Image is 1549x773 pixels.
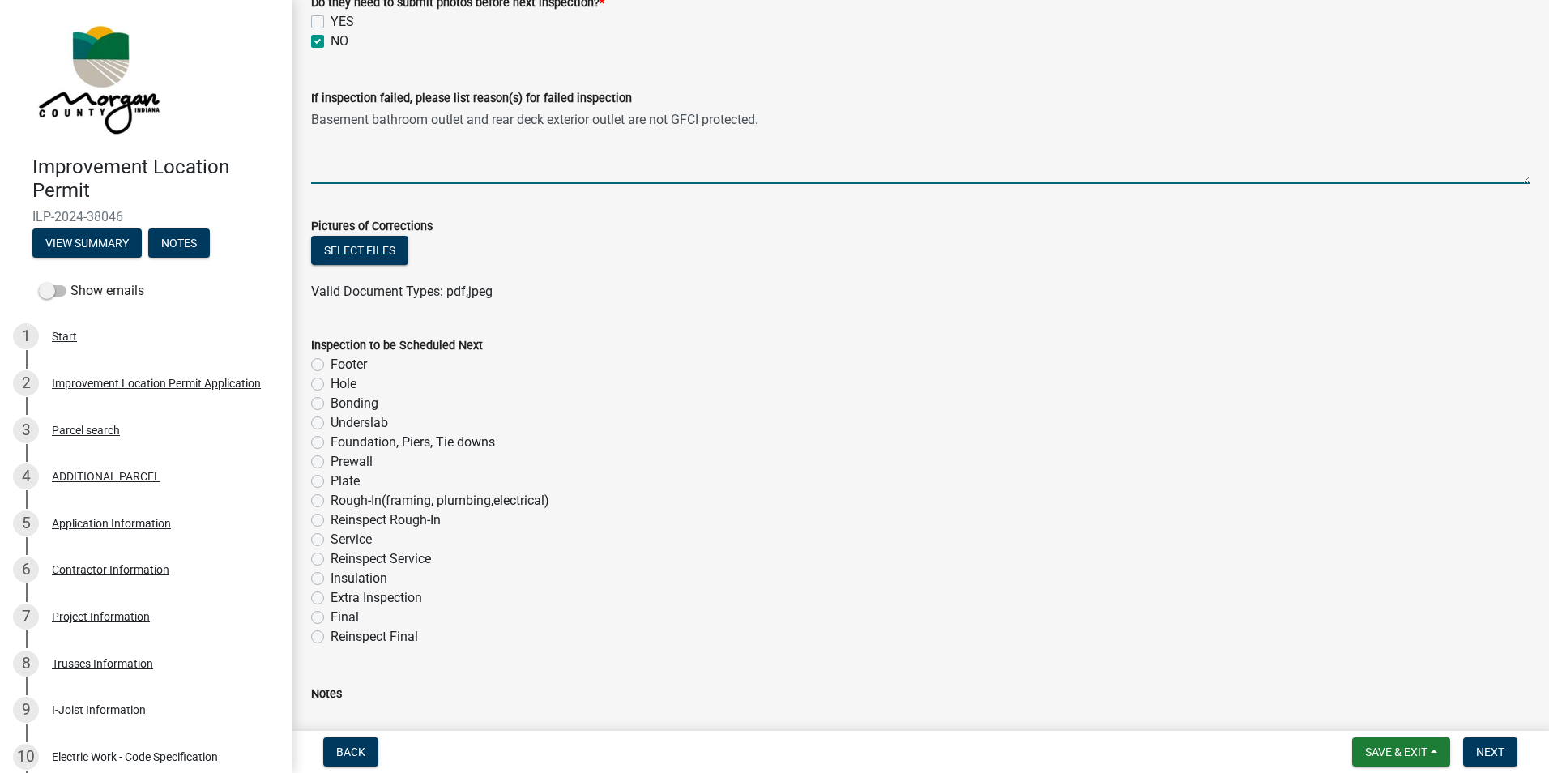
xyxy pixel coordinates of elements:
[13,370,39,396] div: 2
[32,156,279,203] h4: Improvement Location Permit
[331,608,359,627] label: Final
[311,284,493,299] span: Valid Document Types: pdf,jpeg
[1463,737,1517,767] button: Next
[13,510,39,536] div: 5
[311,221,433,233] label: Pictures of Corrections
[32,17,163,139] img: Morgan County, Indiana
[32,209,259,224] span: ILP-2024-38046
[331,12,354,32] label: YES
[336,745,365,758] span: Back
[52,704,146,715] div: I-Joist Information
[331,355,367,374] label: Footer
[52,518,171,529] div: Application Information
[323,737,378,767] button: Back
[1365,745,1427,758] span: Save & Exit
[52,611,150,622] div: Project Information
[13,697,39,723] div: 9
[1352,737,1450,767] button: Save & Exit
[13,323,39,349] div: 1
[52,564,169,575] div: Contractor Information
[148,228,210,258] button: Notes
[331,472,360,491] label: Plate
[52,471,160,482] div: ADDITIONAL PARCEL
[32,237,142,250] wm-modal-confirm: Summary
[13,744,39,770] div: 10
[331,588,422,608] label: Extra Inspection
[331,510,441,530] label: Reinspect Rough-In
[331,413,388,433] label: Underslab
[13,651,39,677] div: 8
[331,569,387,588] label: Insulation
[331,627,418,647] label: Reinspect Final
[311,689,342,700] label: Notes
[311,93,632,105] label: If inspection failed, please list reason(s) for failed inspection
[331,32,348,51] label: NO
[13,557,39,583] div: 6
[331,394,378,413] label: Bonding
[52,425,120,436] div: Parcel search
[13,604,39,630] div: 7
[1476,745,1504,758] span: Next
[13,463,39,489] div: 4
[331,374,356,394] label: Hole
[39,281,144,301] label: Show emails
[331,433,495,452] label: Foundation, Piers, Tie downs
[52,378,261,389] div: Improvement Location Permit Application
[148,237,210,250] wm-modal-confirm: Notes
[13,417,39,443] div: 3
[331,549,431,569] label: Reinspect Service
[32,228,142,258] button: View Summary
[311,340,483,352] label: Inspection to be Scheduled Next
[52,331,77,342] div: Start
[52,751,218,762] div: Electric Work - Code Specification
[311,236,408,265] button: Select files
[331,491,549,510] label: Rough-In(framing, plumbing,electrical)
[52,658,153,669] div: Trusses Information
[331,452,373,472] label: Prewall
[331,530,372,549] label: Service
